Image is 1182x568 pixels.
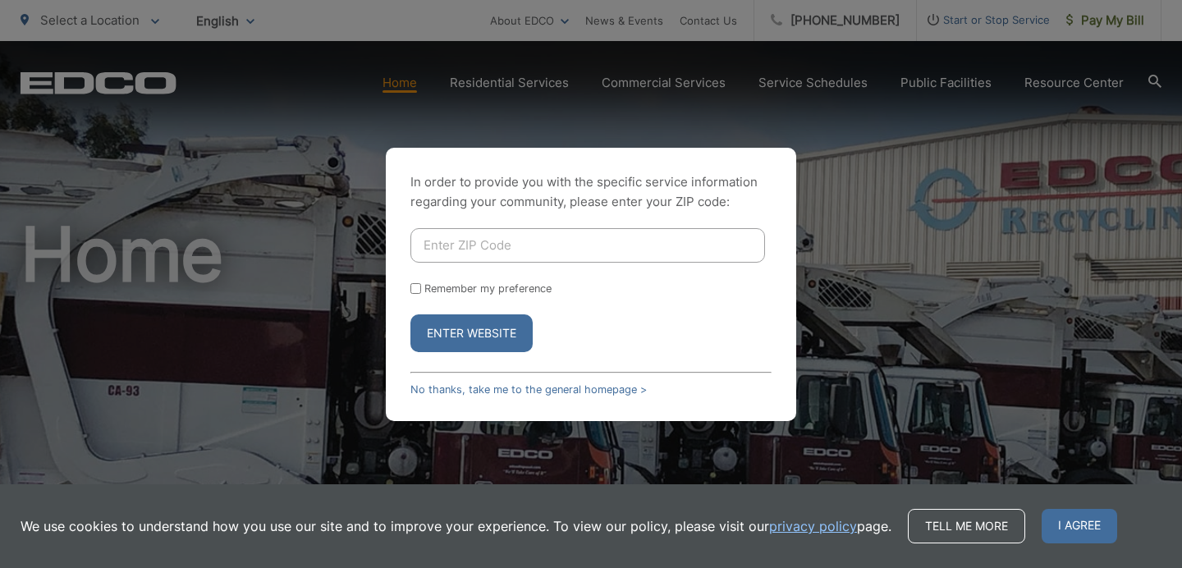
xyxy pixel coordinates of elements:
[424,282,552,295] label: Remember my preference
[410,172,772,212] p: In order to provide you with the specific service information regarding your community, please en...
[410,383,647,396] a: No thanks, take me to the general homepage >
[908,509,1025,543] a: Tell me more
[1042,509,1117,543] span: I agree
[410,228,765,263] input: Enter ZIP Code
[769,516,857,536] a: privacy policy
[410,314,533,352] button: Enter Website
[21,516,891,536] p: We use cookies to understand how you use our site and to improve your experience. To view our pol...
